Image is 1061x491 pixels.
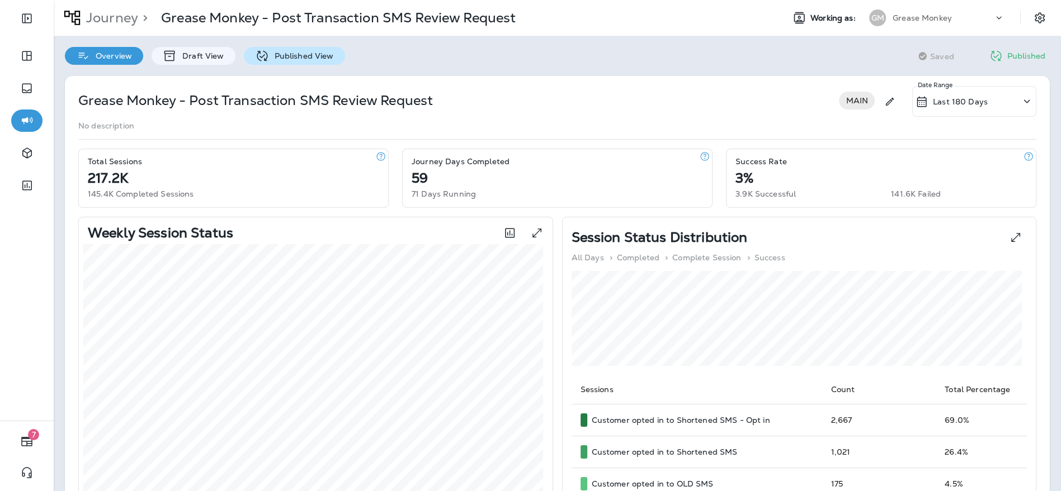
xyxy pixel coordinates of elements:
th: Total Percentage [936,375,1027,404]
p: > [665,253,668,262]
p: Draft View [177,51,224,60]
p: 217.2K [88,174,128,183]
span: MAIN [839,96,875,105]
p: Session Status Distribution [572,233,748,242]
p: Grease Monkey - Post Transaction SMS Review Request [78,92,433,109]
span: Working as: [810,13,858,23]
p: Customer opted in to Shortened SMS - Opt in [592,416,770,425]
button: Toggle between session count and session percentage [498,222,521,244]
p: Published View [269,51,334,60]
p: All Days [572,253,604,262]
div: Edit [879,86,900,117]
p: 59 [412,174,428,183]
td: 26.4 % [936,436,1027,468]
p: 145.4K Completed Sessions [88,189,194,198]
p: Last 180 Days [933,97,988,106]
p: Journey [82,9,138,26]
p: Date Range [918,80,954,89]
button: View Pie expanded to full screen [1005,226,1027,249]
p: Complete Session [672,253,741,262]
p: Grease Monkey - Post Transaction SMS Review Request [161,9,516,26]
p: Journey Days Completed [412,157,510,166]
p: Weekly Session Status [88,228,233,237]
p: 141.6K Failed [891,189,941,198]
span: 7 [28,429,39,440]
p: Completed [617,253,659,262]
button: Settings [1030,8,1050,28]
p: > [610,253,612,262]
td: 1,021 [822,436,936,468]
td: 69.0 % [936,404,1027,436]
p: Overview [90,51,132,60]
button: 7 [11,430,43,452]
p: No description [78,121,134,130]
button: Expand Sidebar [11,7,43,30]
p: 3.9K Successful [735,189,796,198]
p: Published [1007,51,1045,60]
p: Customer opted in to Shortened SMS [592,447,738,456]
p: > [138,9,148,26]
p: Success [755,253,785,262]
span: Saved [930,52,954,61]
p: Total Sessions [88,157,142,166]
th: Count [822,375,936,404]
td: 2,667 [822,404,936,436]
p: 71 Days Running [412,189,476,198]
button: View graph expanded to full screen [526,222,548,244]
p: > [747,253,749,262]
p: Customer opted in to OLD SMS [592,479,714,488]
div: GM [869,9,886,26]
p: Grease Monkey [893,13,952,22]
th: Sessions [572,375,822,404]
p: Success Rate [735,157,787,166]
p: 3% [735,174,753,183]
